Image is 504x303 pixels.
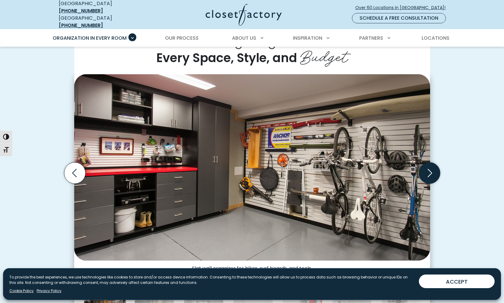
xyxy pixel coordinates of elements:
a: Cookie Policy [9,288,34,294]
span: Every Space, Style, and [156,49,297,66]
span: Partners [359,35,383,42]
span: Budget [300,43,348,67]
a: Privacy Policy [37,288,61,294]
span: Organization in Every Room [53,35,127,42]
p: To provide the best experiences, we use technologies like cookies to store and/or access device i... [9,275,414,285]
a: Schedule a Free Consultation [352,13,446,23]
button: Next slide [416,160,443,186]
span: Our Process [165,35,199,42]
img: Closet Factory Logo [206,4,282,26]
button: Previous slide [62,160,88,186]
button: ACCEPT [419,275,495,288]
nav: Primary Menu [48,30,456,47]
div: [GEOGRAPHIC_DATA] [59,15,147,29]
a: [PHONE_NUMBER] [59,22,103,29]
a: Over 60 Locations in [GEOGRAPHIC_DATA]! [355,2,451,13]
img: Custom garage slatwall organizer for bikes, surf boards, and tools [74,74,430,261]
a: [PHONE_NUMBER] [59,7,103,14]
figcaption: Slat wall organizer for bikes, surf boards, and tools. [74,261,430,271]
span: Over 60 Locations in [GEOGRAPHIC_DATA]! [355,5,450,11]
span: About Us [232,35,256,42]
span: Inspiration [293,35,322,42]
span: Locations [422,35,449,42]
